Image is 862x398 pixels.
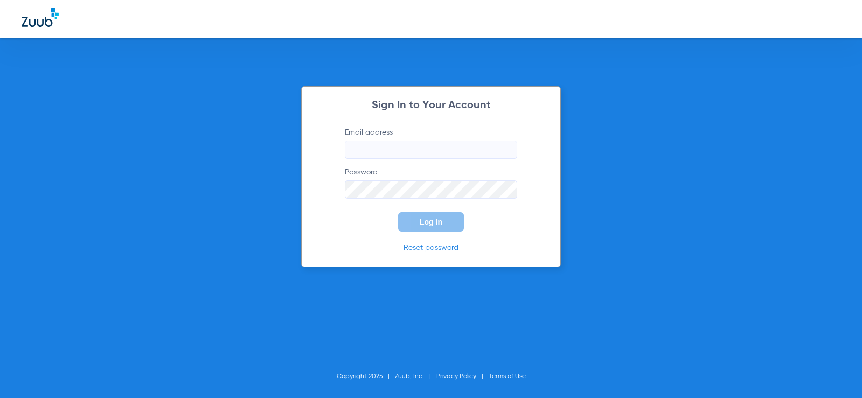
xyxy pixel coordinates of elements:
[345,167,517,199] label: Password
[329,100,533,111] h2: Sign In to Your Account
[345,180,517,199] input: Password
[395,371,436,382] li: Zuub, Inc.
[398,212,464,232] button: Log In
[345,127,517,159] label: Email address
[22,8,59,27] img: Zuub Logo
[345,141,517,159] input: Email address
[436,373,476,380] a: Privacy Policy
[404,244,458,252] a: Reset password
[337,371,395,382] li: Copyright 2025
[420,218,442,226] span: Log In
[489,373,526,380] a: Terms of Use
